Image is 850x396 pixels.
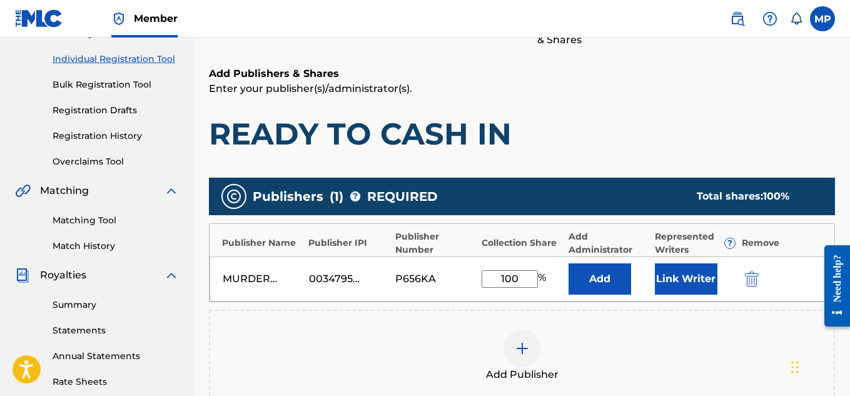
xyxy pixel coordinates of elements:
[787,336,850,396] iframe: Chat Widget
[515,341,530,356] img: add
[53,240,179,253] a: Match History
[15,9,63,28] img: MLC Logo
[367,187,438,206] span: REQUIRED
[791,348,799,386] div: Drag
[164,268,179,283] img: expand
[53,78,179,91] a: Bulk Registration Tool
[486,367,559,382] span: Add Publisher
[482,236,562,250] div: Collection Share
[15,183,31,198] img: Matching
[569,263,631,295] button: Add
[757,6,782,31] div: Help
[164,183,179,198] img: expand
[209,115,835,153] h1: READY TO CASH IN
[53,104,179,117] a: Registration Drafts
[790,13,802,25] div: Notifications
[53,324,179,337] a: Statements
[815,236,850,337] iframe: Resource Center
[725,238,735,248] span: ?
[209,66,835,81] h6: Add Publishers & Shares
[395,230,475,256] div: Publisher Number
[810,6,835,31] div: User Menu
[308,236,388,250] div: Publisher IPI
[53,53,179,66] a: Individual Registration Tool
[209,81,835,96] p: Enter your publisher(s)/administrator(s).
[53,375,179,388] a: Rate Sheets
[53,155,179,168] a: Overclaims Tool
[763,190,789,202] span: 100 %
[53,350,179,363] a: Annual Statements
[655,230,735,256] div: Represented Writers
[330,187,343,206] span: ( 1 )
[226,189,241,204] img: publishers
[350,191,360,201] span: ?
[697,189,810,204] div: Total shares:
[53,214,179,227] a: Matching Tool
[745,272,759,287] img: 12a2ab48e56ec057fbd8.svg
[725,6,750,31] a: Public Search
[222,236,302,250] div: Publisher Name
[538,270,549,288] span: %
[40,183,89,198] span: Matching
[655,263,717,295] button: Link Writer
[40,268,86,283] span: Royalties
[569,230,649,256] div: Add Administrator
[15,268,30,283] img: Royalties
[134,11,178,26] span: Member
[742,236,822,250] div: Remove
[53,129,179,143] a: Registration History
[53,298,179,312] a: Summary
[762,11,777,26] img: help
[111,11,126,26] img: Top Rightsholder
[253,187,323,206] span: Publishers
[730,11,745,26] img: search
